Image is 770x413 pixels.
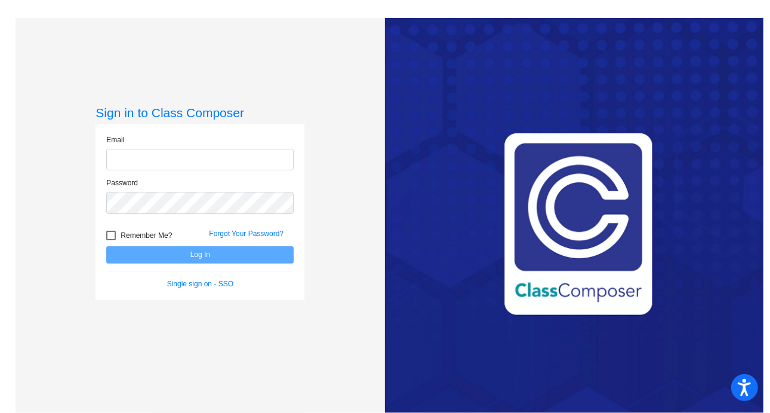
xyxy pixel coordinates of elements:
a: Forgot Your Password? [209,230,284,238]
button: Log In [106,246,294,264]
h3: Sign in to Class Composer [96,105,304,120]
a: Single sign on - SSO [167,280,233,288]
span: Remember Me? [121,228,172,243]
label: Password [106,178,138,188]
label: Email [106,134,124,145]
